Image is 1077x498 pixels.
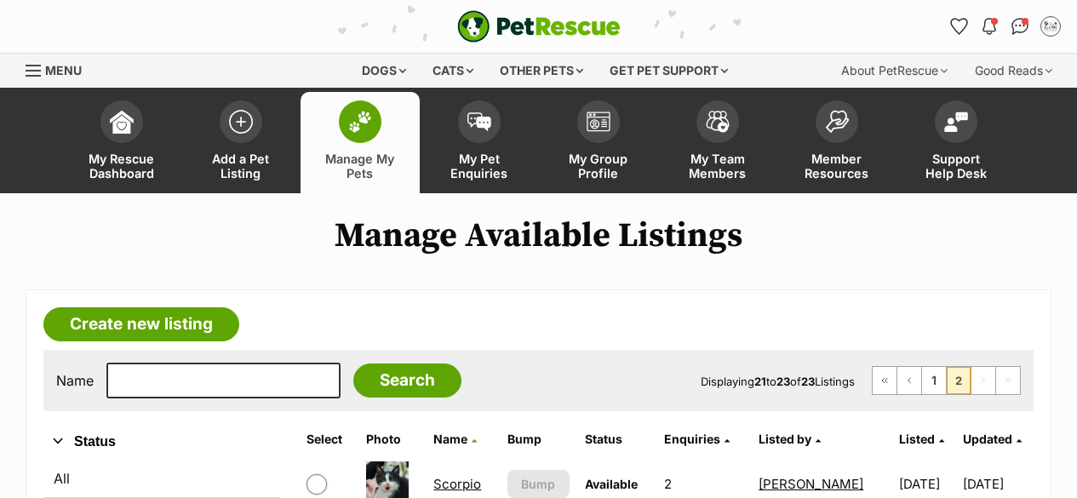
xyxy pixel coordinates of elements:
[420,92,539,193] a: My Pet Enquiries
[457,10,621,43] img: logo-e224e6f780fb5917bec1dbf3a21bbac754714ae5b6737aabdf751b685950b380.svg
[825,110,849,133] img: member-resources-icon-8e73f808a243e03378d46382f2149f9095a855e16c252ad45f914b54edf8863c.svg
[457,10,621,43] a: PetRescue
[899,432,944,446] a: Listed
[539,92,658,193] a: My Group Profile
[507,470,570,498] button: Bump
[829,54,960,88] div: About PetRescue
[944,112,968,132] img: help-desk-icon-fdf02630f3aa405de69fd3d07c3f3aa587a6932b1a1747fa1d2bba05be0121f9.svg
[996,367,1020,394] span: Last page
[679,152,756,180] span: My Team Members
[799,152,875,180] span: Member Resources
[467,112,491,131] img: pet-enquiries-icon-7e3ad2cf08bfb03b45e93fb7055b45f3efa6380592205ae92323e6603595dc1f.svg
[873,367,897,394] a: First page
[754,375,766,388] strong: 21
[1011,18,1029,35] img: chat-41dd97257d64d25036548639549fe6c8038ab92f7586957e7f3b1b290dea8141.svg
[947,367,971,394] span: Page 2
[776,375,790,388] strong: 23
[348,111,372,133] img: manage-my-pets-icon-02211641906a0b7f246fdf0571729dbe1e7629f14944591b6c1af311fb30b64b.svg
[229,110,253,134] img: add-pet-listing-icon-0afa8454b4691262ce3f59096e99ab1cd57d4a30225e0717b998d2c9b9846f56.svg
[301,92,420,193] a: Manage My Pets
[433,432,477,446] a: Name
[801,375,815,388] strong: 23
[62,92,181,193] a: My Rescue Dashboard
[26,54,94,84] a: Menu
[945,13,972,40] a: Favourites
[899,432,935,446] span: Listed
[759,432,821,446] a: Listed by
[963,432,1022,446] a: Updated
[759,432,811,446] span: Listed by
[963,54,1064,88] div: Good Reads
[706,111,730,133] img: team-members-icon-5396bd8760b3fe7c0b43da4ab00e1e3bb1a5d9ba89233759b79545d2d3fc5d0d.svg
[43,431,281,453] button: Status
[488,54,595,88] div: Other pets
[56,373,94,388] label: Name
[203,152,279,180] span: Add a Pet Listing
[587,112,610,132] img: group-profile-icon-3fa3cf56718a62981997c0bc7e787c4b2cf8bcc04b72c1350f741eb67cf2f40e.svg
[897,92,1016,193] a: Support Help Desk
[441,152,518,180] span: My Pet Enquiries
[658,92,777,193] a: My Team Members
[45,63,82,77] span: Menu
[701,375,855,388] span: Displaying to of Listings
[664,432,730,446] a: Enquiries
[43,463,281,494] a: All
[585,477,638,491] span: Available
[976,13,1003,40] button: Notifications
[664,432,720,446] span: translation missing: en.admin.listings.index.attributes.enquiries
[353,363,461,398] input: Search
[181,92,301,193] a: Add a Pet Listing
[433,476,481,492] a: Scorpio
[1042,18,1059,35] img: Maryanne profile pic
[971,367,995,394] span: Next page
[578,426,656,453] th: Status
[897,367,921,394] a: Previous page
[759,476,863,492] a: [PERSON_NAME]
[560,152,637,180] span: My Group Profile
[1006,13,1034,40] a: Conversations
[777,92,897,193] a: Member Resources
[918,152,994,180] span: Support Help Desk
[501,426,576,453] th: Bump
[922,367,946,394] a: Page 1
[1037,13,1064,40] button: My account
[963,432,1012,446] span: Updated
[421,54,485,88] div: Cats
[350,54,418,88] div: Dogs
[83,152,160,180] span: My Rescue Dashboard
[433,432,467,446] span: Name
[43,307,239,341] a: Create new listing
[598,54,740,88] div: Get pet support
[982,18,996,35] img: notifications-46538b983faf8c2785f20acdc204bb7945ddae34d4c08c2a6579f10ce5e182be.svg
[521,475,555,493] span: Bump
[945,13,1064,40] ul: Account quick links
[110,110,134,134] img: dashboard-icon-eb2f2d2d3e046f16d808141f083e7271f6b2e854fb5c12c21221c1fb7104beca.svg
[322,152,398,180] span: Manage My Pets
[359,426,425,453] th: Photo
[872,366,1021,395] nav: Pagination
[300,426,358,453] th: Select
